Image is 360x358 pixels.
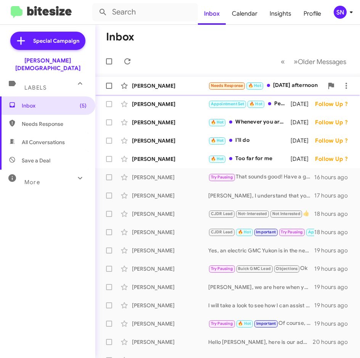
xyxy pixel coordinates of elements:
[291,155,315,163] div: [DATE]
[208,118,291,127] div: Whenever you are ready
[132,192,208,199] div: [PERSON_NAME]
[238,211,267,216] span: Not-Interested
[289,54,351,69] button: Next
[291,100,315,108] div: [DATE]
[256,230,276,234] span: Important
[315,155,354,163] div: Follow Up ?
[276,266,297,271] span: Objections
[314,320,354,327] div: 19 hours ago
[24,84,47,91] span: Labels
[314,173,354,181] div: 16 hours ago
[132,320,208,327] div: [PERSON_NAME]
[208,100,291,108] div: Perfect.
[10,32,85,50] a: Special Campaign
[198,3,226,25] a: Inbox
[211,156,224,161] span: 🔥 Hot
[22,157,50,164] span: Save a Deal
[106,31,134,43] h1: Inbox
[314,283,354,291] div: 19 hours ago
[132,210,208,218] div: [PERSON_NAME]
[22,120,87,128] span: Needs Response
[22,138,65,146] span: All Conversations
[92,3,198,21] input: Search
[248,83,261,88] span: 🔥 Hot
[208,81,323,90] div: [DATE] afternoon
[208,302,314,309] div: I will take a look to see how I can assist you.
[132,247,208,254] div: [PERSON_NAME]
[132,100,208,108] div: [PERSON_NAME]
[208,228,314,236] div: I think that it would be best to get your Jeep scheduled back in for service on whatever day and ...
[208,154,291,163] div: Too far for me
[208,192,314,199] div: [PERSON_NAME], I understand that you are out of the country. Wishing you safe travels. Let us kno...
[281,57,285,66] span: «
[272,211,301,216] span: Not Interested
[327,6,352,19] button: SN
[291,137,315,144] div: [DATE]
[298,58,346,66] span: Older Messages
[33,37,79,45] span: Special Campaign
[132,338,208,346] div: [PERSON_NAME]
[226,3,264,25] a: Calendar
[314,228,354,236] div: 18 hours ago
[308,230,342,234] span: Appointment Set
[297,3,327,25] a: Profile
[238,266,271,271] span: Buick GMC Lead
[208,209,314,218] div: 👍
[315,137,354,144] div: Follow Up ?
[132,82,208,90] div: [PERSON_NAME]
[238,321,251,326] span: 🔥 Hot
[208,338,313,346] div: Hello [PERSON_NAME], here is our address [STREET_ADDRESS][PERSON_NAME]. Should you be interested ...
[315,100,354,108] div: Follow Up ?
[208,247,314,254] div: Yes, an electric GMC Yukon is in the near future, but no actual release date.
[291,119,315,126] div: [DATE]
[281,230,303,234] span: Try Pausing
[264,3,297,25] a: Insights
[314,210,354,218] div: 18 hours ago
[211,101,244,106] span: Appointment Set
[315,119,354,126] div: Follow Up ?
[211,321,233,326] span: Try Pausing
[132,265,208,273] div: [PERSON_NAME]
[314,247,354,254] div: 19 hours ago
[132,155,208,163] div: [PERSON_NAME]
[22,102,87,109] span: Inbox
[211,175,233,180] span: Try Pausing
[314,192,354,199] div: 17 hours ago
[208,173,314,181] div: That sounds good! Have a great day!
[208,136,291,145] div: I'll do
[208,319,314,328] div: Of course, [PERSON_NAME]. Wishing you safe travels. We will be here when you are ready. Talk soon!
[132,119,208,126] div: [PERSON_NAME]
[132,137,208,144] div: [PERSON_NAME]
[334,6,347,19] div: SN
[132,228,208,236] div: [PERSON_NAME]
[211,230,233,234] span: CJDR Lead
[132,173,208,181] div: [PERSON_NAME]
[211,120,224,125] span: 🔥 Hot
[211,266,233,271] span: Try Pausing
[211,138,224,143] span: 🔥 Hot
[132,302,208,309] div: [PERSON_NAME]
[208,283,314,291] div: [PERSON_NAME], we are here when you are ready. Just let us know when we can assist you. I hope th...
[24,179,40,186] span: More
[256,321,276,326] span: Important
[208,264,314,273] div: Ok
[294,57,298,66] span: »
[313,338,354,346] div: 20 hours ago
[238,230,251,234] span: 🔥 Hot
[211,83,243,88] span: Needs Response
[314,302,354,309] div: 19 hours ago
[276,54,351,69] nav: Page navigation example
[211,211,233,216] span: CJDR Lead
[80,102,87,109] span: (5)
[276,54,289,69] button: Previous
[314,265,354,273] div: 19 hours ago
[132,283,208,291] div: [PERSON_NAME]
[249,101,262,106] span: 🔥 Hot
